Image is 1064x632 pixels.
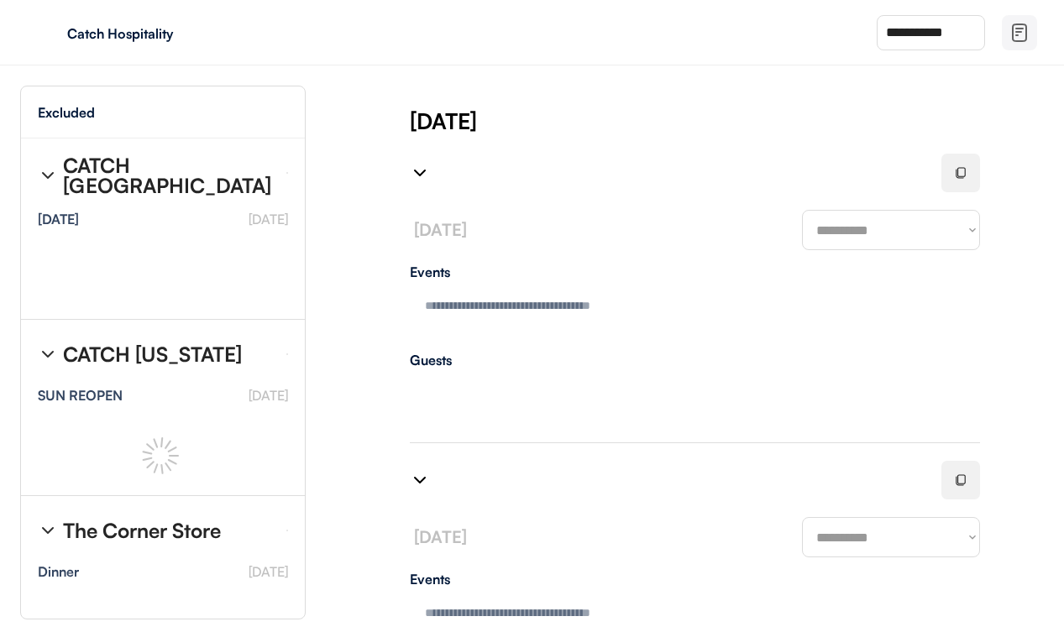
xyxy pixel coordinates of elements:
[410,470,430,490] img: chevron-right%20%281%29.svg
[414,219,467,240] font: [DATE]
[38,344,58,364] img: chevron-right%20%281%29.svg
[410,163,430,183] img: chevron-right%20%281%29.svg
[1009,23,1030,43] img: file-02.svg
[38,106,95,119] div: Excluded
[67,27,279,40] div: Catch Hospitality
[38,520,58,541] img: chevron-right%20%281%29.svg
[414,526,467,547] font: [DATE]
[410,106,1064,136] div: [DATE]
[410,265,980,279] div: Events
[38,389,123,402] div: SUN REOPEN
[63,520,221,541] div: The Corner Store
[63,344,242,364] div: CATCH [US_STATE]
[38,565,79,578] div: Dinner
[410,572,980,586] div: Events
[249,387,288,404] font: [DATE]
[249,211,288,227] font: [DATE]
[38,212,79,226] div: [DATE]
[63,155,273,196] div: CATCH [GEOGRAPHIC_DATA]
[34,19,60,46] img: yH5BAEAAAAALAAAAAABAAEAAAIBRAA7
[38,165,58,185] img: chevron-right%20%281%29.svg
[249,563,288,580] font: [DATE]
[410,353,980,367] div: Guests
